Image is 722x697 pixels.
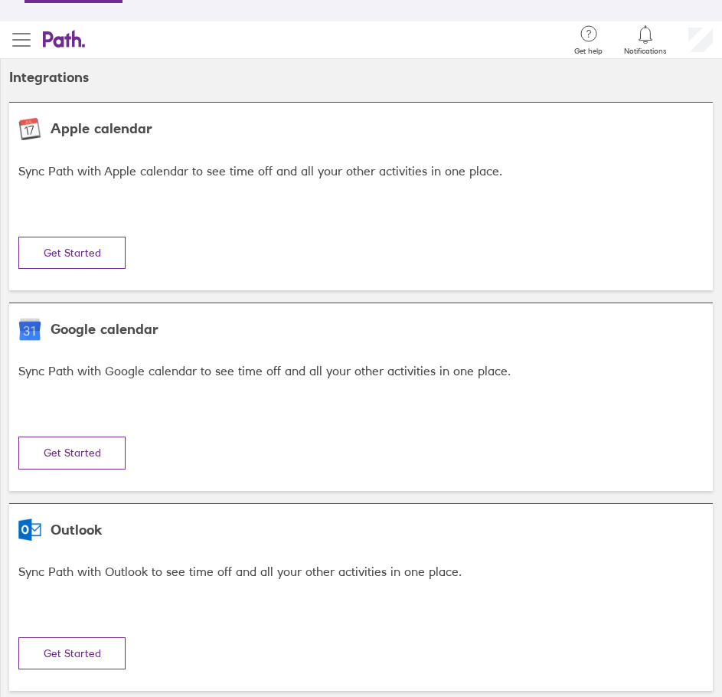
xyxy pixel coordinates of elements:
div: Outlook [18,522,704,538]
div: Sync Path with Outlook to see time off and all your other activities in one place. [18,562,704,600]
div: Google calendar [18,322,704,338]
button: Get Started [18,437,126,469]
div: Apple calendar [18,121,704,137]
a: Notifications [624,24,667,56]
div: Sync Path with Google calendar to see time off and all your other activities in one place. [18,362,704,400]
h2: Integrations [9,59,89,96]
span: Get help [574,47,603,56]
div: Sync Path with Apple calendar to see time off and all your other activities in one place. [18,162,704,200]
span: Notifications [624,47,667,56]
button: Get Started [18,637,126,669]
button: Get Started [18,237,126,269]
